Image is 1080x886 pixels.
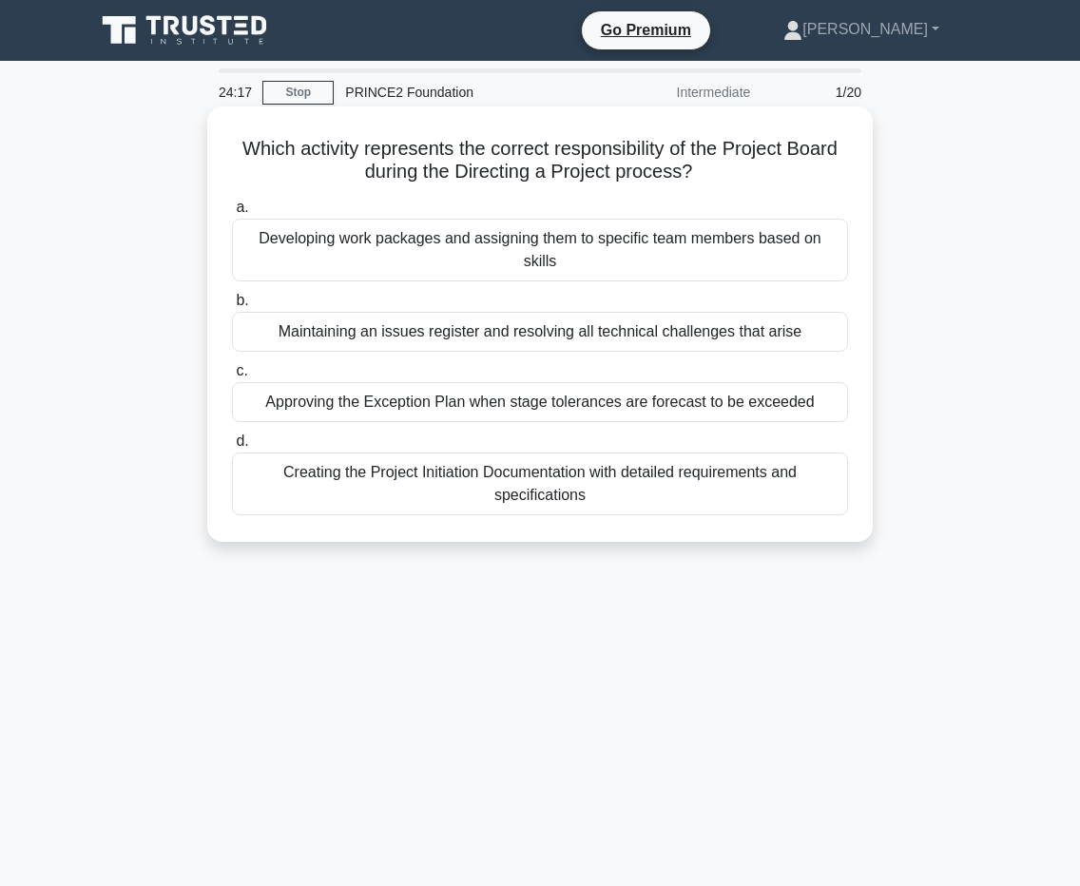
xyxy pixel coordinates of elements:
[236,292,248,308] span: b.
[595,73,762,111] div: Intermediate
[762,73,873,111] div: 1/20
[230,137,850,184] h5: Which activity represents the correct responsibility of the Project Board during the Directing a ...
[334,73,595,111] div: PRINCE2 Foundation
[232,312,848,352] div: Maintaining an issues register and resolving all technical challenges that arise
[738,10,985,48] a: [PERSON_NAME]
[589,18,703,42] a: Go Premium
[236,199,248,215] span: a.
[207,73,262,111] div: 24:17
[262,81,334,105] a: Stop
[236,433,248,449] span: d.
[232,219,848,281] div: Developing work packages and assigning them to specific team members based on skills
[232,382,848,422] div: Approving the Exception Plan when stage tolerances are forecast to be exceeded
[232,453,848,515] div: Creating the Project Initiation Documentation with detailed requirements and specifications
[236,362,247,378] span: c.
